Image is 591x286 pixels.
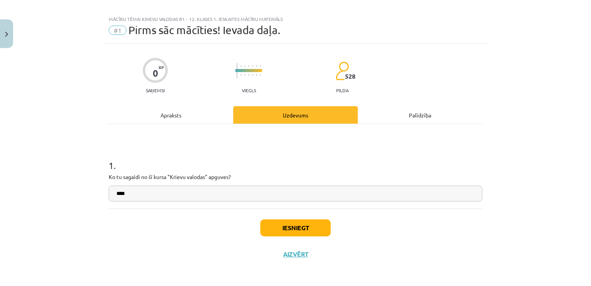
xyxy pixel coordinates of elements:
[256,74,257,76] img: icon-short-line-57e1e144782c952c97e751825c79c345078a6d821885a25fce030b3d8c18986b.svg
[256,65,257,67] img: icon-short-line-57e1e144782c952c97e751825c79c345078a6d821885a25fce030b3d8c18986b.svg
[252,74,253,76] img: icon-short-line-57e1e144782c952c97e751825c79c345078a6d821885a25fce030b3d8c18986b.svg
[109,106,233,124] div: Apraksts
[242,88,256,93] p: Viegls
[237,63,237,78] img: icon-long-line-d9ea69661e0d244f92f715978eff75569469978d946b2353a9bb055b3ed8787d.svg
[248,65,249,67] img: icon-short-line-57e1e144782c952c97e751825c79c345078a6d821885a25fce030b3d8c18986b.svg
[5,32,8,37] img: icon-close-lesson-0947bae3869378f0d4975bcd49f059093ad1ed9edebbc8119c70593378902aed.svg
[109,16,482,22] div: Mācību tēma: Krievu valodas b1 - 12. klases 1. ieskaites mācību materiāls
[336,88,348,93] p: pilda
[109,26,126,35] span: #1
[252,65,253,67] img: icon-short-line-57e1e144782c952c97e751825c79c345078a6d821885a25fce030b3d8c18986b.svg
[109,146,482,171] h1: 1 .
[358,106,482,124] div: Palīdzība
[345,73,355,80] span: 528
[241,74,241,76] img: icon-short-line-57e1e144782c952c97e751825c79c345078a6d821885a25fce030b3d8c18986b.svg
[128,24,280,36] span: Pirms sāc mācīties! Ievada daļa.
[281,250,310,258] button: Aizvērt
[260,65,261,67] img: icon-short-line-57e1e144782c952c97e751825c79c345078a6d821885a25fce030b3d8c18986b.svg
[153,68,158,79] div: 0
[335,61,349,81] img: students-c634bb4e5e11cddfef0936a35e636f08e4e9abd3cc4e673bd6f9a4125e45ecb1.svg
[248,74,249,76] img: icon-short-line-57e1e144782c952c97e751825c79c345078a6d821885a25fce030b3d8c18986b.svg
[241,65,241,67] img: icon-short-line-57e1e144782c952c97e751825c79c345078a6d821885a25fce030b3d8c18986b.svg
[260,74,261,76] img: icon-short-line-57e1e144782c952c97e751825c79c345078a6d821885a25fce030b3d8c18986b.svg
[260,219,331,236] button: Iesniegt
[109,173,482,181] p: Ko tu sagaidi no šī kursa "Krievu valodas" apguves?
[143,88,168,93] p: Saņemsi
[159,65,164,69] span: XP
[233,106,358,124] div: Uzdevums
